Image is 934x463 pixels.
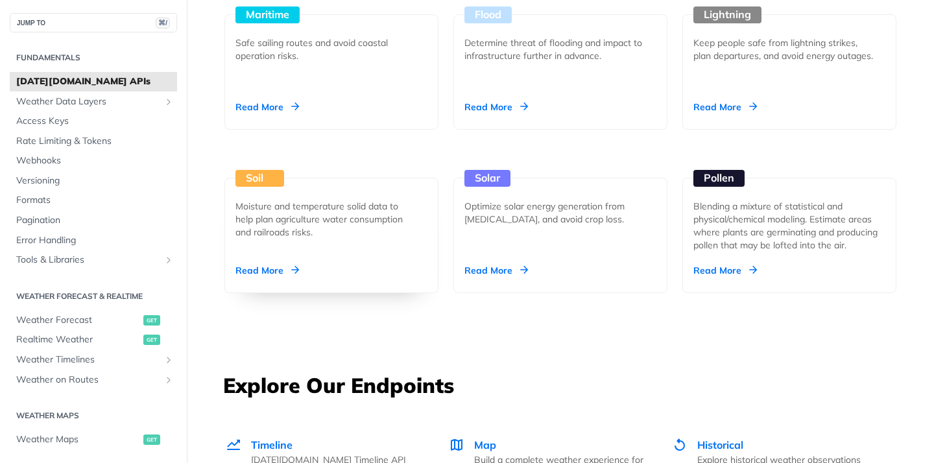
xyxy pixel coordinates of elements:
a: Soil Moisture and temperature solid data to help plan agriculture water consumption and railroads... [219,130,444,293]
a: Versioning [10,171,177,191]
div: Soil [235,170,284,187]
a: Pollen Blending a mixture of statistical and physical/chemical modeling. Estimate areas where pla... [677,130,902,293]
span: Versioning [16,174,174,187]
a: Weather TimelinesShow subpages for Weather Timelines [10,350,177,370]
div: Maritime [235,6,300,23]
h2: Fundamentals [10,52,177,64]
span: get [143,434,160,445]
a: Weather Data LayersShow subpages for Weather Data Layers [10,92,177,112]
button: Show subpages for Tools & Libraries [163,255,174,265]
a: Error Handling [10,231,177,250]
span: Realtime Weather [16,333,140,346]
button: Show subpages for Weather Data Layers [163,97,174,107]
div: Pollen [693,170,745,187]
div: Determine threat of flooding and impact to infrastructure further in advance. [464,36,646,62]
a: Access Keys [10,112,177,131]
button: Show subpages for Weather on Routes [163,375,174,385]
div: Optimize solar energy generation from [MEDICAL_DATA], and avoid crop loss. [464,200,646,226]
span: Map [474,438,496,451]
button: Show subpages for Weather Timelines [163,355,174,365]
a: Realtime Weatherget [10,330,177,350]
span: Historical [697,438,743,451]
span: ⌘/ [156,18,170,29]
button: JUMP TO⌘/ [10,13,177,32]
div: Solar [464,170,510,187]
a: Weather on RoutesShow subpages for Weather on Routes [10,370,177,390]
span: Access Keys [16,115,174,128]
div: Keep people safe from lightning strikes, plan departures, and avoid energy outages. [693,36,875,62]
div: Blending a mixture of statistical and physical/chemical modeling. Estimate areas where plants are... [693,200,885,252]
img: Historical [672,437,688,453]
h2: Weather Forecast & realtime [10,291,177,302]
div: Read More [464,101,528,113]
span: Webhooks [16,154,174,167]
div: Moisture and temperature solid data to help plan agriculture water consumption and railroads risks. [235,200,417,239]
a: Rate Limiting & Tokens [10,132,177,151]
img: Timeline [226,437,241,453]
a: Weather Forecastget [10,311,177,330]
div: Read More [464,264,528,277]
a: Pagination [10,211,177,230]
a: [DATE][DOMAIN_NAME] APIs [10,72,177,91]
div: Read More [693,101,757,113]
a: Solar Optimize solar energy generation from [MEDICAL_DATA], and avoid crop loss. Read More [448,130,673,293]
span: Pagination [16,214,174,227]
div: Read More [235,264,299,277]
span: get [143,335,160,345]
a: Formats [10,191,177,210]
span: Error Handling [16,234,174,247]
span: Timeline [251,438,293,451]
span: Weather Timelines [16,353,160,366]
img: Map [449,437,464,453]
span: Rate Limiting & Tokens [16,135,174,148]
h2: Weather Maps [10,410,177,421]
span: Weather Forecast [16,314,140,327]
span: [DATE][DOMAIN_NAME] APIs [16,75,174,88]
h3: Explore Our Endpoints [223,371,898,399]
span: get [143,315,160,326]
div: Safe sailing routes and avoid coastal operation risks. [235,36,417,62]
a: Tools & LibrariesShow subpages for Tools & Libraries [10,250,177,270]
span: Formats [16,194,174,207]
div: Lightning [693,6,761,23]
div: Read More [235,101,299,113]
div: Flood [464,6,512,23]
span: Weather Data Layers [16,95,160,108]
a: Webhooks [10,151,177,171]
span: Tools & Libraries [16,254,160,267]
span: Weather on Routes [16,374,160,386]
span: Weather Maps [16,433,140,446]
div: Read More [693,264,757,277]
a: Weather Mapsget [10,430,177,449]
